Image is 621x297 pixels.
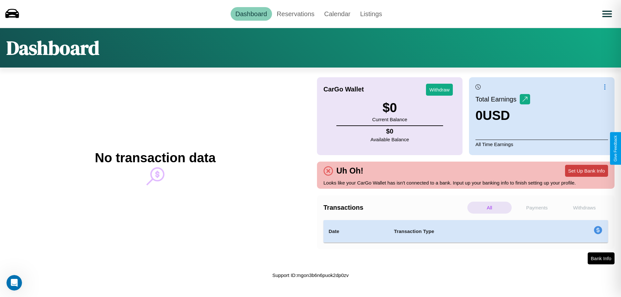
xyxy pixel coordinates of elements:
[372,115,407,124] p: Current Balance
[565,165,608,177] button: Set Up Bank Info
[613,135,618,162] div: Give Feedback
[6,275,22,291] iframe: Intercom live chat
[394,228,541,235] h4: Transaction Type
[231,7,272,21] a: Dashboard
[371,135,409,144] p: Available Balance
[475,108,530,123] h3: 0 USD
[562,202,606,214] p: Withdraws
[272,271,349,280] p: Support ID: mgon3b6n6puok2dp0zv
[272,7,320,21] a: Reservations
[333,166,366,175] h4: Uh Oh!
[95,151,215,165] h2: No transaction data
[319,7,355,21] a: Calendar
[6,35,99,61] h1: Dashboard
[329,228,384,235] h4: Date
[323,220,608,243] table: simple table
[355,7,387,21] a: Listings
[475,140,608,149] p: All Time Earnings
[475,93,520,105] p: Total Earnings
[323,178,608,187] p: Looks like your CarGo Wallet has isn't connected to a bank. Input up your banking info to finish ...
[515,202,559,214] p: Payments
[372,101,407,115] h3: $ 0
[426,84,453,96] button: Withdraw
[588,252,615,264] button: Bank Info
[323,204,466,211] h4: Transactions
[323,86,364,93] h4: CarGo Wallet
[371,128,409,135] h4: $ 0
[467,202,512,214] p: All
[598,5,616,23] button: Open menu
